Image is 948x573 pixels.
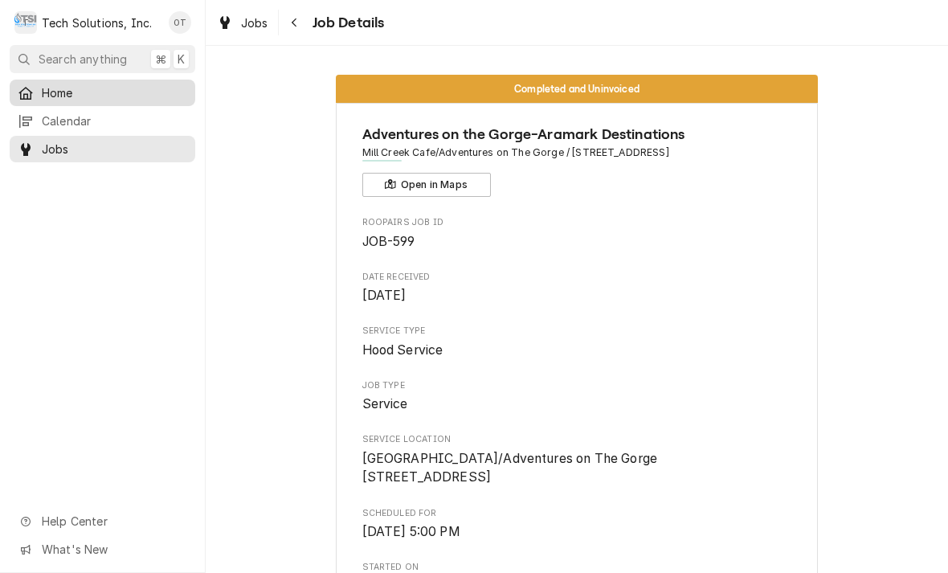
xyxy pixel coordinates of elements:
span: K [178,51,185,68]
button: Open in Maps [362,173,491,197]
span: Service Type [362,341,792,360]
span: Jobs [42,141,187,158]
span: Help Center [42,513,186,530]
span: Job Type [362,379,792,392]
a: Home [10,80,195,106]
span: Scheduled For [362,522,792,542]
span: Roopairs Job ID [362,232,792,252]
span: Service Type [362,325,792,338]
button: Search anything⌘K [10,45,195,73]
a: Jobs [10,136,195,162]
span: Service Location [362,449,792,487]
div: Job Type [362,379,792,414]
span: Completed and Uninvoiced [514,84,639,94]
span: ⌘ [155,51,166,68]
span: Name [362,124,792,145]
a: Jobs [210,10,275,36]
span: Home [42,84,187,101]
button: Navigate back [282,10,308,35]
span: [DATE] [362,288,407,303]
div: Service Location [362,433,792,487]
div: Service Type [362,325,792,359]
span: Address [362,145,792,160]
div: Tech Solutions, Inc. [42,14,152,31]
span: Hood Service [362,342,443,358]
span: JOB-599 [362,234,415,249]
span: Jobs [241,14,268,31]
div: OT [169,11,191,34]
span: Date Received [362,286,792,305]
div: Tech Solutions, Inc.'s Avatar [14,11,37,34]
span: [DATE] 5:00 PM [362,524,460,539]
div: T [14,11,37,34]
a: Go to What's New [10,536,195,563]
span: Date Received [362,271,792,284]
div: Date Received [362,271,792,305]
span: Scheduled For [362,507,792,520]
span: Job Type [362,395,792,414]
a: Calendar [10,108,195,134]
span: Service Location [362,433,792,446]
div: Otis Tooley's Avatar [169,11,191,34]
span: Calendar [42,113,187,129]
div: Client Information [362,124,792,197]
div: Scheduled For [362,507,792,542]
span: Job Details [308,12,385,34]
a: Go to Help Center [10,508,195,534]
span: What's New [42,541,186,558]
span: Service [362,396,408,411]
div: Status [336,75,818,103]
div: Roopairs Job ID [362,216,792,251]
span: [GEOGRAPHIC_DATA]/Adventures on The Gorge [STREET_ADDRESS] [362,451,658,485]
span: Roopairs Job ID [362,216,792,229]
span: Search anything [39,51,127,68]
